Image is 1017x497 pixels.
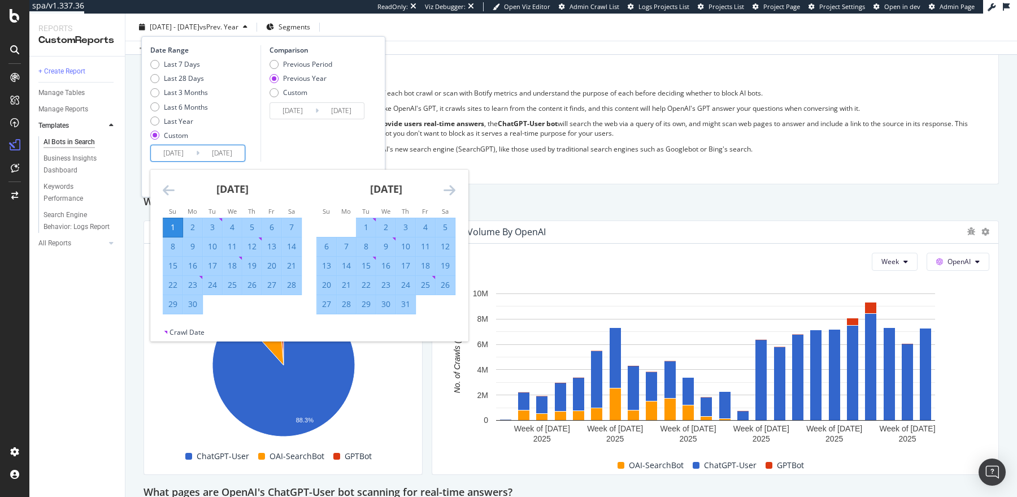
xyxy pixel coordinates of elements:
[453,321,462,394] text: No. of Crawls (Logs)
[153,288,414,447] div: A chart.
[242,241,262,252] div: 12
[164,116,193,126] div: Last Year
[396,256,416,275] td: Selected. Thursday, July 17, 2025
[183,260,202,271] div: 16
[498,119,558,128] strong: ChatGPT-User bot
[44,136,117,148] a: AI Bots in Search
[44,153,108,176] div: Business Insights Dashboard
[38,66,117,77] a: + Create Report
[282,275,302,295] td: Selected. Saturday, June 28, 2025
[262,275,282,295] td: Selected. Friday, June 27, 2025
[38,120,69,132] div: Templates
[163,279,182,291] div: 22
[183,241,202,252] div: 9
[163,183,175,197] div: Move backward to switch to the previous month.
[183,275,203,295] td: Selected. Monday, June 23, 2025
[709,2,744,11] span: Projects List
[493,2,550,11] a: Open Viz Editor
[441,226,546,237] div: Crawl Volume by OpenAI
[376,241,395,252] div: 9
[376,275,396,295] td: Selected. Wednesday, July 23, 2025
[163,218,183,237] td: Selected as start date. Sunday, June 1, 2025
[825,434,843,443] text: 2025
[357,256,376,275] td: Selected. Tuesday, July 15, 2025
[262,237,282,256] td: Selected. Friday, June 13, 2025
[153,119,989,138] p: Then, when users ask questions that require contextual information, to , the will search the web ...
[203,218,223,237] td: Selected. Tuesday, June 3, 2025
[396,260,415,271] div: 17
[197,450,249,463] span: ChatGPT-User
[183,218,203,237] td: Selected. Monday, June 2, 2025
[436,237,455,256] td: Selected. Saturday, July 12, 2025
[422,207,428,215] small: Fr
[223,241,242,252] div: 11
[381,207,390,215] small: We
[898,434,916,443] text: 2025
[163,237,183,256] td: Selected. Sunday, June 8, 2025
[376,299,395,310] div: 30
[199,145,245,161] input: End Date
[223,279,242,291] div: 25
[587,424,643,433] text: Week of [DATE]
[337,299,356,310] div: 28
[163,256,183,275] td: Selected. Sunday, June 15, 2025
[357,279,376,291] div: 22
[323,207,330,215] small: Su
[879,424,935,433] text: Week of [DATE]
[242,237,262,256] td: Selected. Thursday, June 12, 2025
[337,279,356,291] div: 21
[282,279,301,291] div: 28
[425,2,466,11] div: Viz Debugger:
[317,279,336,291] div: 20
[38,103,88,115] div: Manage Reports
[223,275,242,295] td: Selected. Wednesday, June 25, 2025
[242,222,262,233] div: 5
[183,299,202,310] div: 30
[929,2,975,11] a: Admin Page
[38,23,116,34] div: Reports
[376,119,484,128] strong: provide users real-time answers
[442,207,449,215] small: Sa
[270,88,332,97] div: Custom
[208,207,216,215] small: Tu
[940,2,975,11] span: Admin Page
[242,256,262,275] td: Selected. Thursday, June 19, 2025
[164,131,188,140] div: Custom
[698,2,744,11] a: Projects List
[163,299,182,310] div: 29
[144,221,423,475] div: Crawl Volume by OpenAIOpenAIA chart.ChatGPT-UserOAI-SearchBotGPTBot
[228,207,237,215] small: We
[733,424,789,433] text: Week of [DATE]
[357,275,376,295] td: Selected. Tuesday, July 22, 2025
[679,434,697,443] text: 2025
[376,279,395,291] div: 23
[282,260,301,271] div: 21
[183,237,203,256] td: Selected. Monday, June 9, 2025
[203,256,223,275] td: Selected. Tuesday, June 17, 2025
[242,260,262,271] div: 19
[144,50,999,184] div: Different OpenAI bot types for different needsAI bot engagement with your content varies by bot t...
[164,74,204,83] div: Last 28 Days
[628,2,689,11] a: Logs Projects List
[164,102,208,112] div: Last 6 Months
[262,260,281,271] div: 20
[38,237,71,249] div: All Reports
[38,87,117,99] a: Manage Tables
[223,218,242,237] td: Selected. Wednesday, June 4, 2025
[203,275,223,295] td: Selected. Tuesday, June 24, 2025
[150,102,208,112] div: Last 6 Months
[38,237,106,249] a: All Reports
[268,207,275,215] small: Fr
[38,120,106,132] a: Templates
[163,260,182,271] div: 15
[416,275,436,295] td: Selected. Friday, July 25, 2025
[151,145,196,161] input: Start Date
[134,18,252,36] button: [DATE] - [DATE]vsPrev. Year
[396,279,415,291] div: 24
[242,275,262,295] td: Selected. Thursday, June 26, 2025
[337,295,357,314] td: Selected. Monday, July 28, 2025
[376,260,395,271] div: 16
[436,218,455,237] td: Selected. Saturday, July 5, 2025
[153,103,989,113] p: First, powering like OpenAI's GPT, it crawls sites to learn from the content it finds, and this c...
[477,365,488,374] text: 4M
